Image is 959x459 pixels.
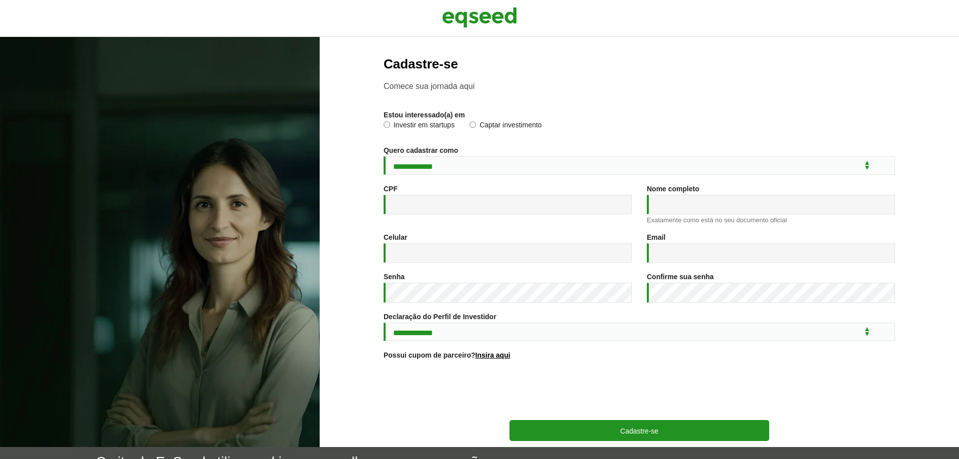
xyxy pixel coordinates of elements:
[384,121,390,128] input: Investir em startups
[384,234,407,241] label: Celular
[647,185,699,192] label: Nome completo
[470,121,542,131] label: Captar investimento
[384,185,398,192] label: CPF
[384,273,405,280] label: Senha
[384,81,895,91] p: Comece sua jornada aqui
[647,273,714,280] label: Confirme sua senha
[470,121,476,128] input: Captar investimento
[476,352,510,359] a: Insira aqui
[384,111,465,118] label: Estou interessado(a) em
[384,147,458,154] label: Quero cadastrar como
[647,217,895,223] div: Exatamente como está no seu documento oficial
[384,57,895,71] h2: Cadastre-se
[442,5,517,30] img: EqSeed Logo
[384,121,455,131] label: Investir em startups
[384,313,496,320] label: Declaração do Perfil de Investidor
[563,371,715,410] iframe: reCAPTCHA
[647,234,665,241] label: Email
[509,420,769,441] button: Cadastre-se
[384,352,510,359] label: Possui cupom de parceiro?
